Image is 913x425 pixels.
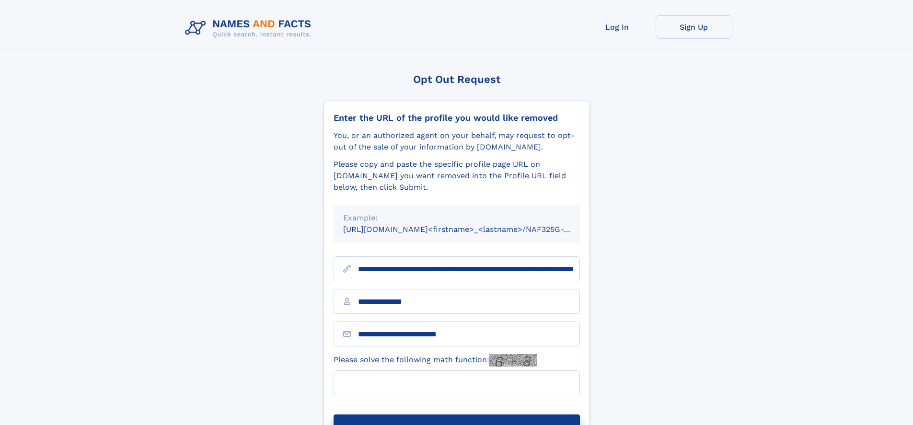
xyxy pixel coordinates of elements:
img: Logo Names and Facts [181,15,319,41]
a: Log In [579,15,656,39]
label: Please solve the following math function: [334,354,537,367]
a: Sign Up [656,15,732,39]
div: Opt Out Request [324,73,590,85]
div: Example: [343,212,570,224]
div: You, or an authorized agent on your behalf, may request to opt-out of the sale of your informatio... [334,130,580,153]
div: Please copy and paste the specific profile page URL on [DOMAIN_NAME] you want removed into the Pr... [334,159,580,193]
small: [URL][DOMAIN_NAME]<firstname>_<lastname>/NAF325G-xxxxxxxx [343,225,598,234]
div: Enter the URL of the profile you would like removed [334,113,580,123]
